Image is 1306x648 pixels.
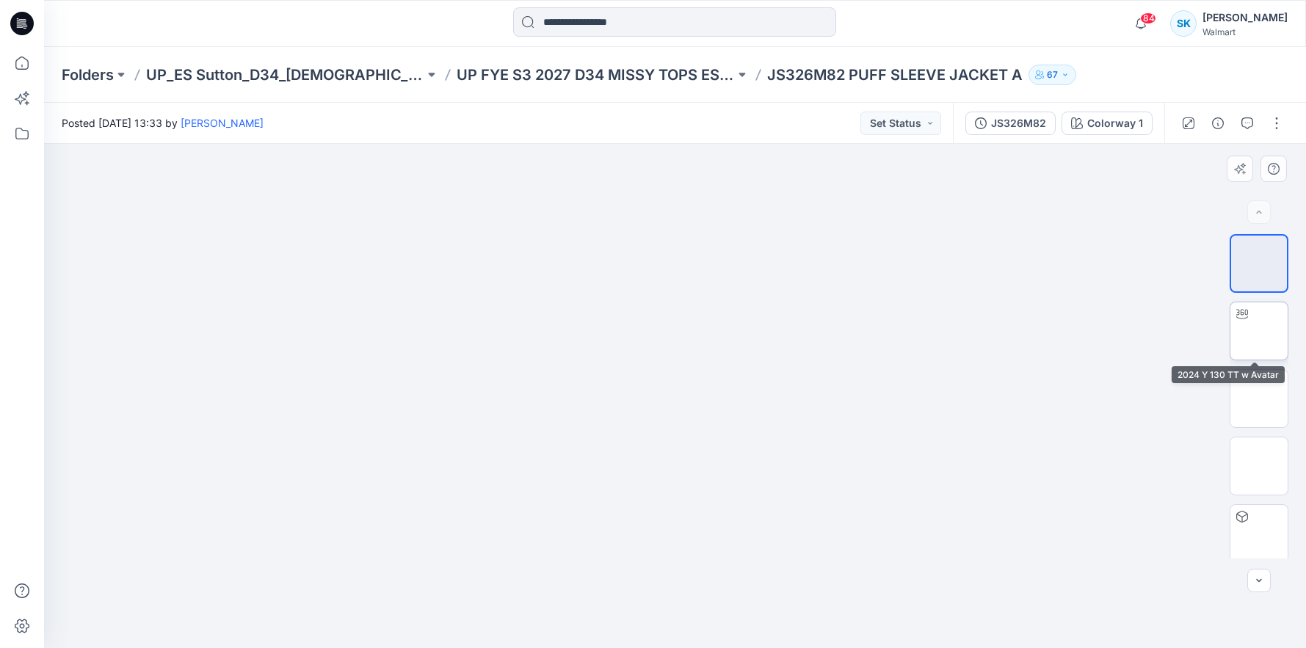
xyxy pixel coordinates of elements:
[62,115,264,131] span: Posted [DATE] 13:33 by
[1087,115,1143,131] div: Colorway 1
[1202,9,1288,26] div: [PERSON_NAME]
[965,112,1056,135] button: JS326M82
[1206,112,1230,135] button: Details
[1029,65,1076,85] button: 67
[1047,67,1058,83] p: 67
[62,65,114,85] a: Folders
[1170,10,1197,37] div: SK
[1140,12,1156,24] span: 84
[181,117,264,129] a: [PERSON_NAME]
[146,65,424,85] a: UP_ES Sutton_D34_[DEMOGRAPHIC_DATA] Woven Tops
[1062,112,1153,135] button: Colorway 1
[1202,26,1288,37] div: Walmart
[767,65,1023,85] p: JS326M82 PUFF SLEEVE JACKET A
[991,115,1046,131] div: JS326M82
[457,65,735,85] a: UP FYE S3 2027 D34 MISSY TOPS ESSUTTON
